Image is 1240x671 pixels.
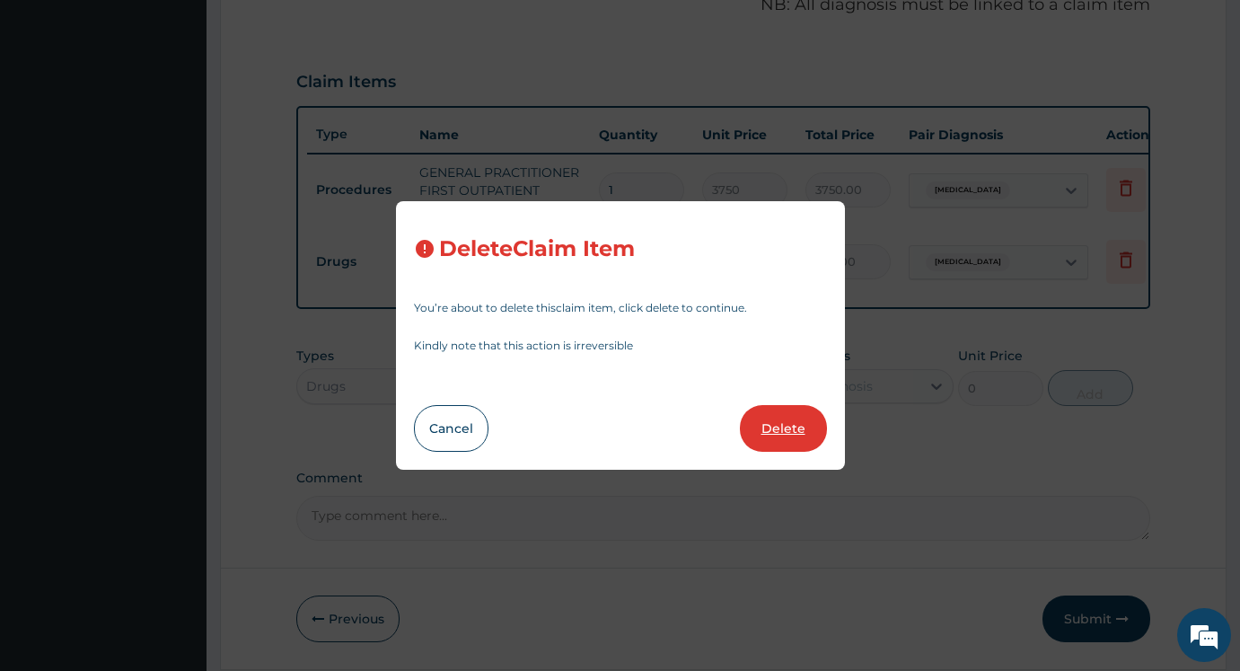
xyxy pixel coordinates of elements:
textarea: Type your message and hit 'Enter' [9,465,342,528]
h3: Delete Claim Item [439,237,635,261]
p: You’re about to delete this claim item , click delete to continue. [414,303,827,313]
span: We're online! [104,214,248,395]
img: d_794563401_company_1708531726252_794563401 [33,90,73,135]
button: Cancel [414,405,488,452]
div: Chat with us now [93,101,302,124]
button: Delete [740,405,827,452]
p: Kindly note that this action is irreversible [414,340,827,351]
div: Minimize live chat window [295,9,338,52]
